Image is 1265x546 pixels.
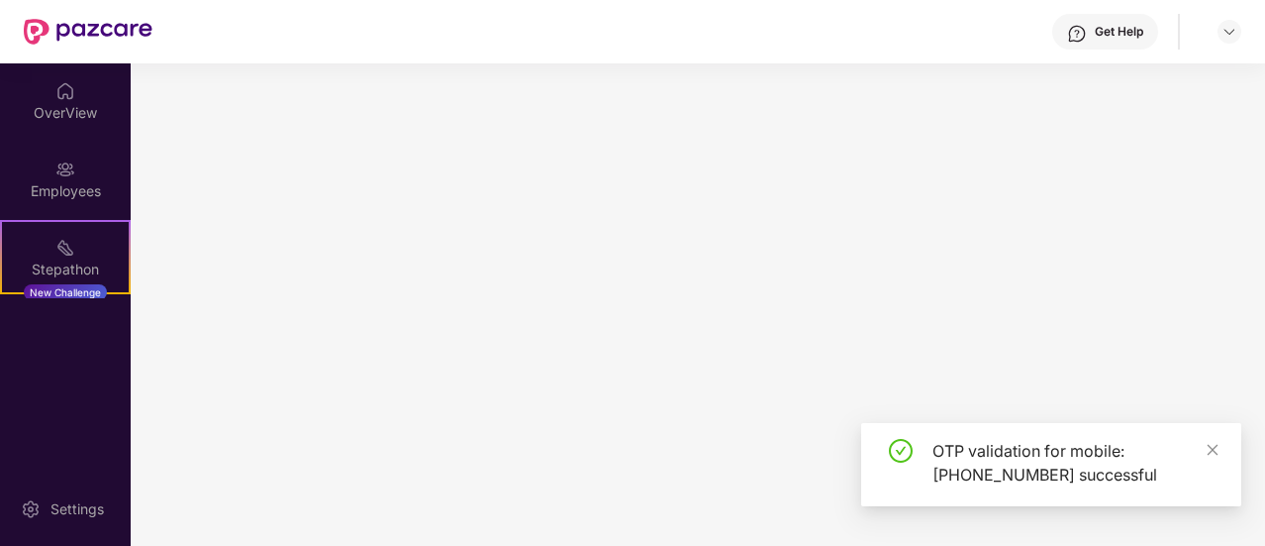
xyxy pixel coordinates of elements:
[21,499,41,519] img: svg+xml;base64,PHN2ZyBpZD0iU2V0dGluZy0yMHgyMCIgeG1sbnM9Imh0dHA6Ly93d3cudzMub3JnLzIwMDAvc3ZnIiB3aW...
[1206,443,1219,457] span: close
[1095,24,1143,40] div: Get Help
[932,439,1217,487] div: OTP validation for mobile: [PHONE_NUMBER] successful
[889,439,913,463] span: check-circle
[55,238,75,258] img: svg+xml;base64,PHN2ZyB4bWxucz0iaHR0cDovL3d3dy53My5vcmcvMjAwMC9zdmciIHdpZHRoPSIyMSIgaGVpZ2h0PSIyMC...
[55,160,75,179] img: svg+xml;base64,PHN2ZyBpZD0iRW1wbG95ZWVzIiB4bWxucz0iaHR0cDovL3d3dy53My5vcmcvMjAwMC9zdmciIHdpZHRoPS...
[24,19,152,45] img: New Pazcare Logo
[1067,24,1087,44] img: svg+xml;base64,PHN2ZyBpZD0iSGVscC0zMngzMiIgeG1sbnM9Imh0dHA6Ly93d3cudzMub3JnLzIwMDAvc3ZnIiB3aWR0aD...
[55,81,75,101] img: svg+xml;base64,PHN2ZyBpZD0iSG9tZSIgeG1sbnM9Imh0dHA6Ly93d3cudzMub3JnLzIwMDAvc3ZnIiB3aWR0aD0iMjAiIG...
[45,499,110,519] div: Settings
[1221,24,1237,40] img: svg+xml;base64,PHN2ZyBpZD0iRHJvcGRvd24tMzJ4MzIiIHhtbG5zPSJodHRwOi8vd3d3LnczLm9yZy8yMDAwL3N2ZyIgd2...
[24,284,107,300] div: New Challenge
[2,260,129,279] div: Stepathon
